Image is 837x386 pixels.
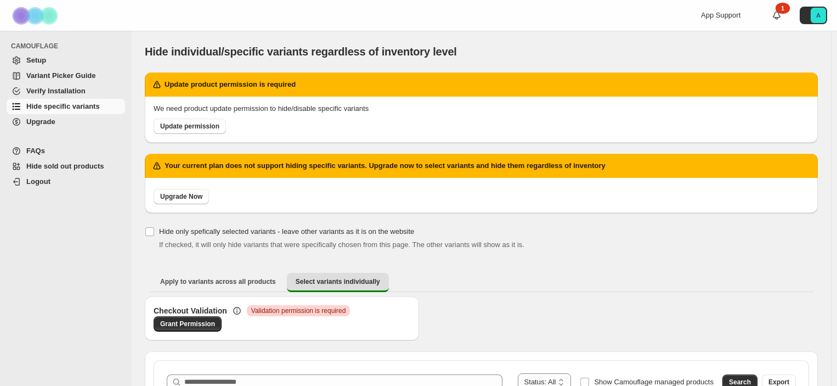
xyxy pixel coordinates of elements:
span: Variant Picker Guide [26,71,95,80]
a: Variant Picker Guide [7,68,125,83]
button: Apply to variants across all products [151,273,285,290]
span: Hide only spefically selected variants - leave other variants as it is on the website [159,227,414,236]
a: Hide specific variants [7,99,125,114]
span: Setup [26,56,46,64]
span: Hide sold out products [26,162,104,170]
a: Upgrade Now [154,189,209,204]
span: App Support [701,11,740,19]
span: Upgrade [26,118,55,126]
span: Verify Installation [26,87,86,95]
h2: Your current plan does not support hiding specific variants. Upgrade now to select variants and h... [165,160,606,171]
img: Camouflage [9,1,64,31]
a: Hide sold out products [7,159,125,174]
a: Upgrade [7,114,125,130]
h2: Update product permission is required [165,79,296,90]
a: Grant Permission [154,316,222,332]
button: Avatar with initials A [800,7,827,24]
span: Grant Permission [160,320,215,328]
span: We need product update permission to hide/disable specific variants [154,104,369,113]
a: FAQs [7,143,125,159]
a: Logout [7,174,125,189]
span: Hide individual/specific variants regardless of inventory level [145,46,457,58]
span: FAQs [26,147,45,155]
button: Select variants individually [287,273,389,292]
span: CAMOUFLAGE [11,42,126,51]
span: Avatar with initials A [811,8,826,23]
span: If checked, it will only hide variants that were specifically chosen from this page. The other va... [159,240,524,249]
a: Update permission [154,119,226,134]
a: 1 [771,10,782,21]
span: Show Camouflage managed products [594,378,714,386]
a: Setup [7,53,125,68]
span: Validation permission is required [251,306,346,315]
h3: Checkout Validation [154,305,227,316]
span: Logout [26,177,50,186]
div: 1 [776,3,790,14]
a: Verify Installation [7,83,125,99]
span: Update permission [160,122,219,131]
span: Select variants individually [296,277,380,286]
span: Upgrade Now [160,192,202,201]
text: A [816,12,821,19]
span: Apply to variants across all products [160,277,276,286]
span: Hide specific variants [26,102,100,110]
